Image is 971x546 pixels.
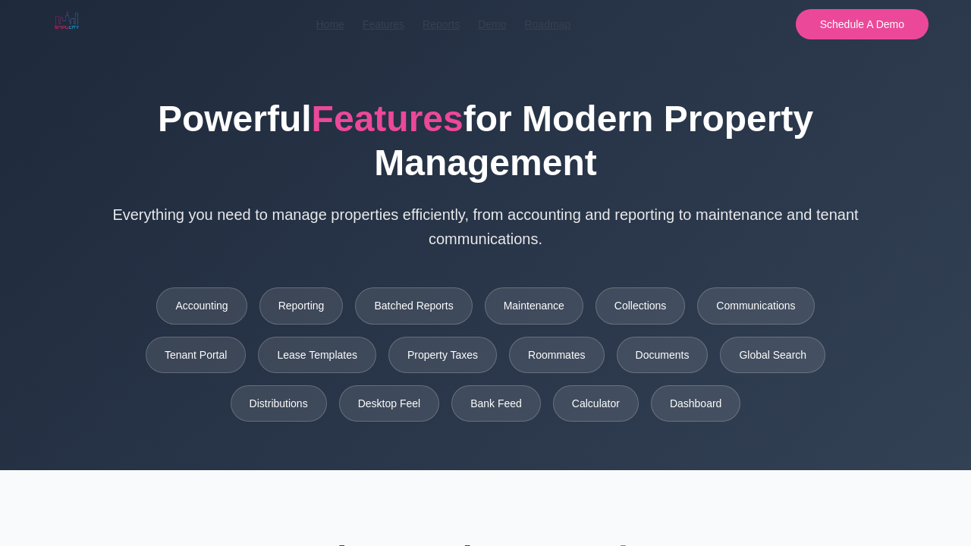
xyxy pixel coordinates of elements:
[525,16,571,33] a: Roadmap
[478,16,506,33] a: Demo
[697,287,814,324] a: Communications
[355,287,472,324] a: Batched Reports
[595,287,685,324] a: Collections
[423,16,460,33] a: Reports
[106,202,865,251] p: Everything you need to manage properties efficiently, from accounting and reporting to maintenanc...
[146,337,247,373] a: Tenant Portal
[363,16,404,33] a: Features
[451,385,541,422] a: Bank Feed
[651,385,741,422] a: Dashboard
[388,337,497,373] a: Property Taxes
[509,337,604,373] a: Roommates
[796,9,929,39] button: Schedule A Demo
[231,385,327,422] a: Distributions
[258,337,376,373] a: Lease Templates
[156,287,247,324] a: Accounting
[485,287,583,324] a: Maintenance
[339,385,439,422] a: Desktop Feel
[106,97,865,184] h1: Powerful for Modern Property Management
[720,337,825,373] a: Global Search
[617,337,709,373] a: Documents
[42,3,91,39] img: Simplicity Logo
[312,99,464,139] span: Features
[259,287,344,324] a: Reporting
[553,385,639,422] a: Calculator
[316,16,344,33] a: Home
